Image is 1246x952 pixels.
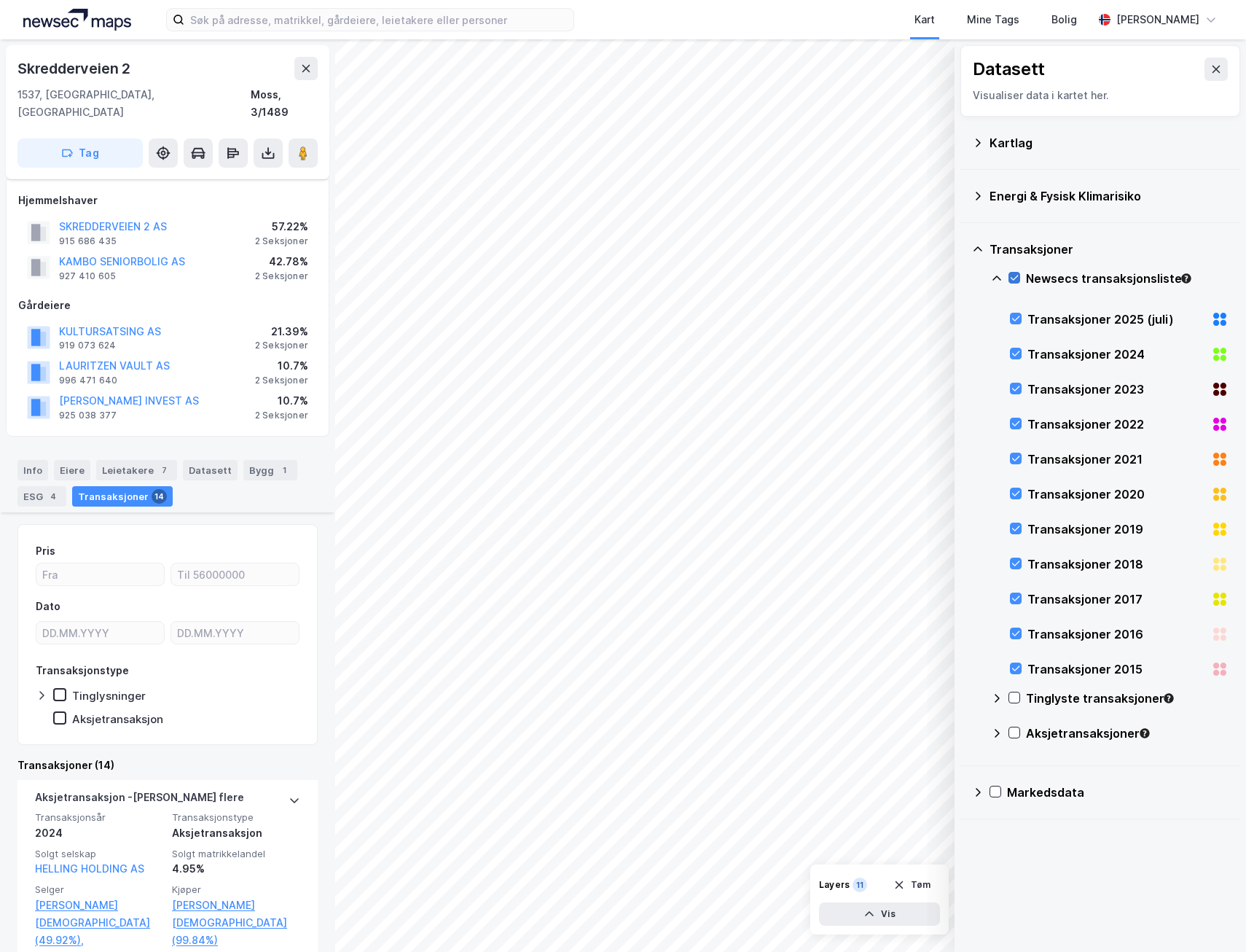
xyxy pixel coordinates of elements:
div: Kartlag [990,134,1229,152]
a: [PERSON_NAME][DEMOGRAPHIC_DATA] (99.84%) [172,897,300,949]
div: Transaksjonstype [36,662,129,679]
div: 2024 [35,824,163,842]
div: Markedsdata [1007,784,1229,801]
div: 927 410 605 [59,270,116,282]
div: Gårdeiere [18,297,317,314]
span: Solgt matrikkelandel [172,848,300,860]
div: Leietakere [96,460,177,480]
div: Datasett [183,460,238,480]
div: 42.78% [255,253,308,270]
div: Transaksjoner [990,241,1229,258]
div: Skredderveien 2 [17,57,133,80]
button: Tøm [884,873,940,897]
div: 10.7% [255,392,308,410]
div: 2 Seksjoner [255,235,308,247]
div: 2 Seksjoner [255,340,308,351]
span: Solgt selskap [35,848,163,860]
div: 10.7% [255,357,308,375]
div: 21.39% [255,323,308,340]
span: Selger [35,883,163,896]
button: Vis [819,902,940,926]
div: 919 073 624 [59,340,116,351]
div: Transaksjoner (14) [17,757,318,774]
img: logo.a4113a55bc3d86da70a041830d287a7e.svg [23,9,131,31]
button: Tag [17,138,143,168]
div: Tooltip anchor [1180,272,1193,285]
div: 1 [277,463,291,477]
div: Pris [36,542,55,560]
div: [PERSON_NAME] [1116,11,1199,28]
div: 2 Seksjoner [255,410,308,421]
div: Transaksjoner 2023 [1027,381,1205,398]
div: Tooltip anchor [1138,727,1151,740]
div: Transaksjoner 2021 [1027,450,1205,468]
div: 4 [46,489,60,504]
div: Eiere [54,460,90,480]
div: Aksjetransaksjoner [1026,725,1229,742]
div: Tinglysninger [72,689,146,703]
div: Visualiser data i kartet her. [973,87,1228,104]
div: Bolig [1051,11,1077,28]
div: 4.95% [172,860,300,878]
span: Transaksjonsår [35,811,163,824]
div: Transaksjoner 2025 (juli) [1027,311,1205,328]
div: Tooltip anchor [1162,692,1175,705]
div: Transaksjoner 2015 [1027,660,1205,678]
div: Energi & Fysisk Klimarisiko [990,187,1229,205]
input: DD.MM.YYYY [171,622,299,644]
div: Layers [819,879,850,891]
div: Moss, 3/1489 [251,86,318,121]
span: Transaksjonstype [172,811,300,824]
a: HELLING HOLDING AS [35,862,144,875]
input: DD.MM.YYYY [36,622,164,644]
div: Kart [914,11,935,28]
iframe: Chat Widget [1173,882,1246,952]
div: Transaksjoner 2022 [1027,415,1205,433]
a: [PERSON_NAME][DEMOGRAPHIC_DATA] (49.92%), [35,897,163,949]
div: 996 471 640 [59,375,117,386]
div: 1537, [GEOGRAPHIC_DATA], [GEOGRAPHIC_DATA] [17,86,251,121]
div: Transaksjoner 2018 [1027,555,1205,573]
div: Transaksjoner 2016 [1027,625,1205,643]
div: Aksjetransaksjon [72,712,163,726]
div: Bygg [243,460,297,480]
div: Info [17,460,48,480]
div: 2 Seksjoner [255,270,308,282]
div: Dato [36,598,60,615]
input: Fra [36,563,164,585]
div: Transaksjoner 2024 [1027,346,1205,363]
input: Til 56000000 [171,563,299,585]
div: ESG [17,486,66,507]
div: Transaksjoner 2020 [1027,485,1205,503]
div: Transaksjoner 2019 [1027,520,1205,538]
input: Søk på adresse, matrikkel, gårdeiere, leietakere eller personer [184,9,573,31]
div: 57.22% [255,218,308,235]
div: 915 686 435 [59,235,117,247]
div: Aksjetransaksjon [172,824,300,842]
div: 925 038 377 [59,410,117,421]
span: Kjøper [172,883,300,896]
div: Aksjetransaksjon - [PERSON_NAME] flere [35,789,244,812]
div: Mine Tags [967,11,1019,28]
div: 14 [152,489,167,504]
div: Transaksjoner 2017 [1027,590,1205,608]
div: 7 [157,463,171,477]
div: 11 [853,878,867,892]
div: Hjemmelshaver [18,192,317,209]
div: Newsecs transaksjonsliste [1026,270,1229,287]
div: Datasett [973,58,1045,81]
div: Transaksjoner [72,486,173,507]
div: 2 Seksjoner [255,375,308,386]
div: Tinglyste transaksjoner [1026,690,1229,707]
